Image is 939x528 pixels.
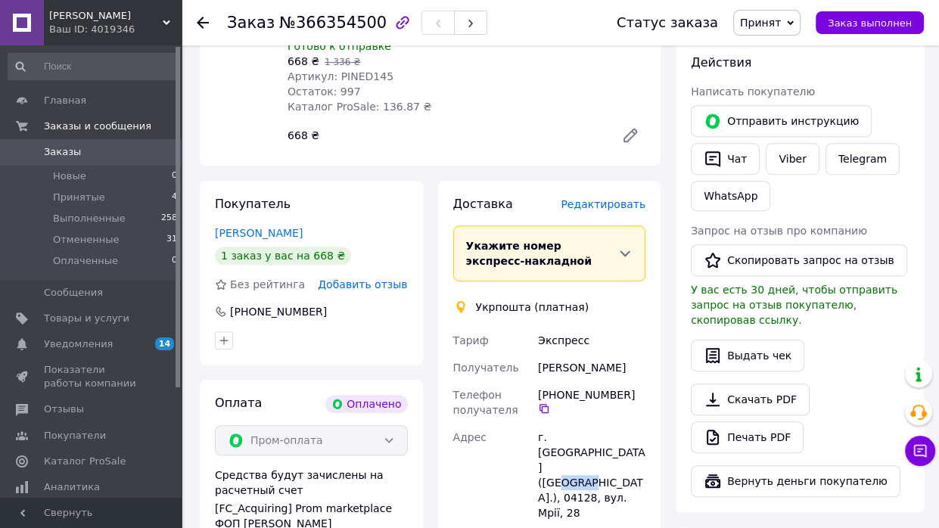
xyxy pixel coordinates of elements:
span: Тариф [453,334,489,346]
a: WhatsApp [691,181,770,211]
button: Выдать чек [691,340,804,371]
span: 1 336 ₴ [325,57,360,67]
span: Действия [691,55,751,70]
span: 31 [166,233,177,247]
span: Отзывы [44,402,84,416]
a: Редактировать [615,120,645,151]
span: 4 [172,191,177,204]
span: Твій Магазин [49,9,163,23]
div: Укрпошта (платная) [472,300,593,315]
button: Заказ выполнен [816,11,924,34]
span: Уведомления [44,337,113,351]
span: №366354500 [279,14,387,32]
span: Сообщения [44,286,103,300]
span: Покупатель [215,197,291,211]
span: Показатели работы компании [44,363,140,390]
span: Каталог ProSale [44,455,126,468]
span: Получатель [453,362,519,374]
div: Статус заказа [617,15,718,30]
span: Заказы [44,145,81,159]
a: Скачать PDF [691,384,810,415]
span: Остаток: 997 [288,85,361,98]
span: Заказ [227,14,275,32]
input: Поиск [8,53,179,80]
span: Отмененные [53,233,119,247]
div: [PHONE_NUMBER] [229,304,328,319]
span: Оплаченные [53,254,118,268]
span: Редактировать [561,198,645,210]
span: Написать покупателю [691,85,815,98]
div: 668 ₴ [281,125,609,146]
span: Заказы и сообщения [44,120,151,133]
span: 258 [161,212,177,225]
div: [PHONE_NUMBER] [538,387,645,415]
button: Отправить инструкцию [691,105,872,137]
span: 14 [155,337,174,350]
div: [PERSON_NAME] [535,354,648,381]
span: Адрес [453,431,487,443]
span: Каталог ProSale: 136.87 ₴ [288,101,431,113]
div: Вернуться назад [197,15,209,30]
span: Выполненные [53,212,126,225]
button: Скопировать запрос на отзыв [691,244,907,276]
a: Viber [766,143,819,175]
span: Аналитика [44,480,100,494]
span: Оплата [215,396,262,410]
span: Доставка [453,197,513,211]
button: Чат [691,143,760,175]
a: [PERSON_NAME] [215,227,303,239]
a: Telegram [826,143,900,175]
span: Укажите номер экспресс-накладной [466,240,592,267]
div: г. [GEOGRAPHIC_DATA] ([GEOGRAPHIC_DATA].), 04128, вул. Мрії, 28 [535,424,648,526]
div: Экспресс [535,327,648,354]
button: Вернуть деньги покупателю [691,465,900,497]
div: 1 заказ у вас на 668 ₴ [215,247,351,265]
span: Новые [53,169,86,183]
span: Готово к отправке [288,40,391,52]
span: Принят [740,17,781,29]
span: 0 [172,254,177,268]
span: 0 [172,169,177,183]
span: Артикул: PINED145 [288,70,393,82]
span: Запрос на отзыв про компанию [691,225,867,237]
a: Печать PDF [691,421,804,453]
span: Принятые [53,191,105,204]
span: Заказ выполнен [828,17,912,29]
div: Оплачено [325,395,407,413]
span: У вас есть 30 дней, чтобы отправить запрос на отзыв покупателю, скопировав ссылку. [691,284,897,326]
span: Товары и услуги [44,312,129,325]
span: 668 ₴ [288,55,319,67]
span: Добавить отзыв [318,278,407,290]
span: Покупатели [44,429,106,443]
span: Без рейтинга [230,278,305,290]
span: Главная [44,94,86,107]
span: Телефон получателя [453,389,518,416]
div: Ваш ID: 4019346 [49,23,182,36]
button: Чат с покупателем [905,436,935,466]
